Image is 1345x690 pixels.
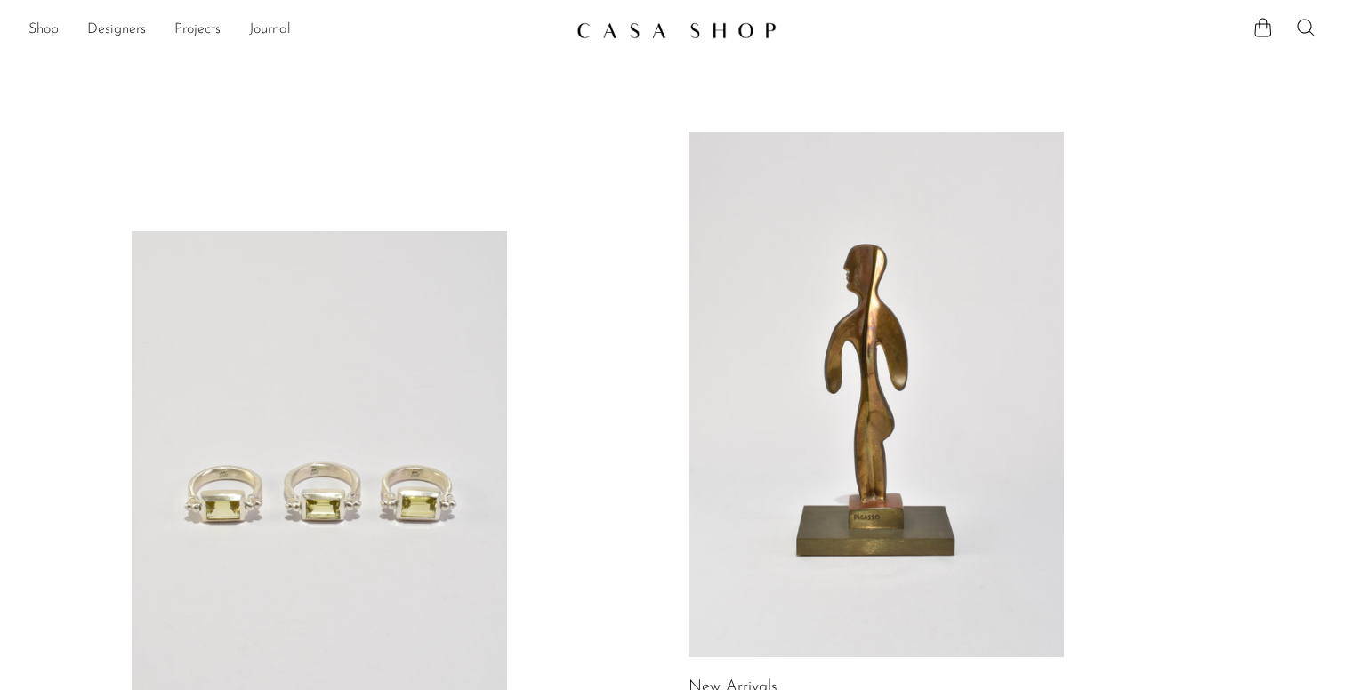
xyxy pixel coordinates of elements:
[28,15,562,45] nav: Desktop navigation
[249,19,291,42] a: Journal
[28,15,562,45] ul: NEW HEADER MENU
[87,19,146,42] a: Designers
[28,19,59,42] a: Shop
[174,19,221,42] a: Projects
